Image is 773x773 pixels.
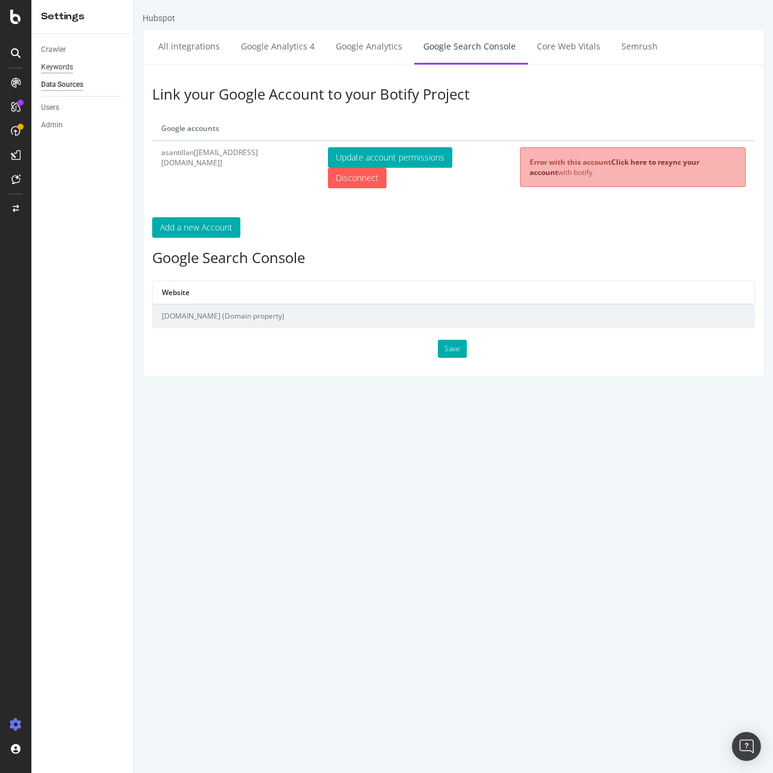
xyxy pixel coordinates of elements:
a: Users [41,101,125,114]
div: Data Sources [41,78,83,91]
a: Admin [41,119,125,132]
input: Disconnect [194,168,252,188]
a: Google Analytics 4 [98,30,190,63]
a: Google Analytics [193,30,277,63]
div: Keywords [41,61,73,74]
button: Add a new Account [18,217,106,238]
div: Open Intercom Messenger [732,732,761,761]
h3: Link your Google Account to your Botify Project [18,86,621,102]
div: Settings [41,10,124,24]
button: Update account permissions [194,147,318,168]
a: Click here to resync your account [396,157,565,177]
a: Semrush [478,30,533,63]
button: Save [304,340,333,358]
td: [DOMAIN_NAME] (Domain property) [19,304,620,327]
h3: Google Search Console [18,250,621,266]
div: with botify [386,147,612,187]
div: Crawler [41,43,66,56]
th: Google accounts [18,117,185,140]
a: Keywords [41,61,125,74]
th: Website [19,281,620,304]
div: Users [41,101,59,114]
a: Core Web Vitals [394,30,475,63]
a: Crawler [41,43,125,56]
strong: Error with this account [396,157,477,167]
a: Data Sources [41,78,125,91]
a: All integrations [15,30,95,63]
td: asantillan[[EMAIL_ADDRESS][DOMAIN_NAME]] [18,141,185,205]
a: Google Search Console [280,30,391,63]
div: Admin [41,119,63,132]
div: Hubspot [8,12,41,24]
